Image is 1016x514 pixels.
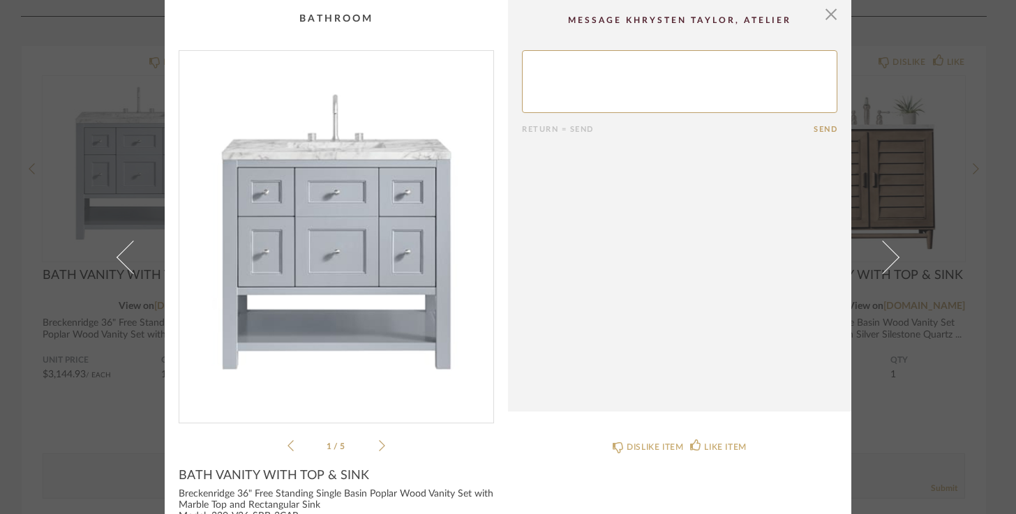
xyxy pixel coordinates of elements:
[327,442,334,451] span: 1
[334,442,340,451] span: /
[522,125,814,134] div: Return = Send
[814,125,837,134] button: Send
[179,51,493,411] div: 0
[179,51,493,411] img: eae161fe-d45c-402a-8862-0a61b67bb8d7_1000x1000.jpg
[340,442,347,451] span: 5
[179,468,369,483] span: BATH VANITY WITH TOP & SINK
[627,440,683,454] div: DISLIKE ITEM
[704,440,746,454] div: LIKE ITEM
